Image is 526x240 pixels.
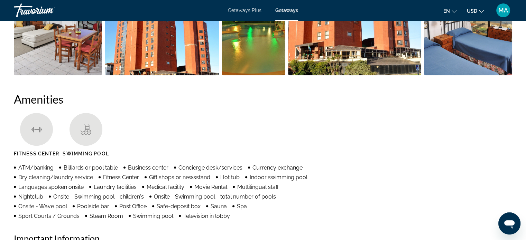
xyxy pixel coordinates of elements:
button: User Menu [494,3,512,18]
span: Laundry facilities [94,184,137,190]
span: Sport Courts / Grounds [18,213,80,219]
span: Billiards or pool table [64,164,118,171]
span: Medical facility [147,184,184,190]
span: Onsite - Swimming pool - total number of pools [154,193,276,200]
span: Business center [128,164,168,171]
span: Onsite - Wave pool [18,203,67,210]
span: Multilingual staff [237,184,279,190]
a: Getaways [275,8,298,13]
span: Dry cleaning/laundry service [18,174,93,181]
span: Currency exchange [252,164,303,171]
span: Onsite - Swimming pool - children's [53,193,144,200]
span: Fitness Center [103,174,139,181]
span: Television in lobby [183,213,230,219]
a: Travorium [14,1,83,19]
span: Safe-deposit box [157,203,201,210]
button: Change currency [467,6,484,16]
span: Indoor swimming pool [250,174,307,181]
span: Post Office [119,203,147,210]
span: ATM/banking [18,164,54,171]
span: Fitness Center [14,151,59,156]
span: Hot tub [220,174,240,181]
span: Concierge desk/services [178,164,242,171]
span: Sauna [211,203,227,210]
span: Steam Room [90,213,123,219]
span: Movie Rental [194,184,227,190]
span: en [443,8,450,14]
h2: Amenities [14,92,512,106]
span: MA [498,7,508,14]
span: Gift shops or newsstand [149,174,210,181]
span: Swimming pool [133,213,173,219]
span: USD [467,8,477,14]
iframe: Botón para iniciar la ventana de mensajería [498,212,520,234]
span: Spa [237,203,247,210]
button: Change language [443,6,456,16]
span: Languages spoken onsite [18,184,84,190]
span: Poolside bar [77,203,109,210]
a: Getaways Plus [228,8,261,13]
span: Nightclub [18,193,43,200]
span: Swimming Pool [63,151,109,156]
